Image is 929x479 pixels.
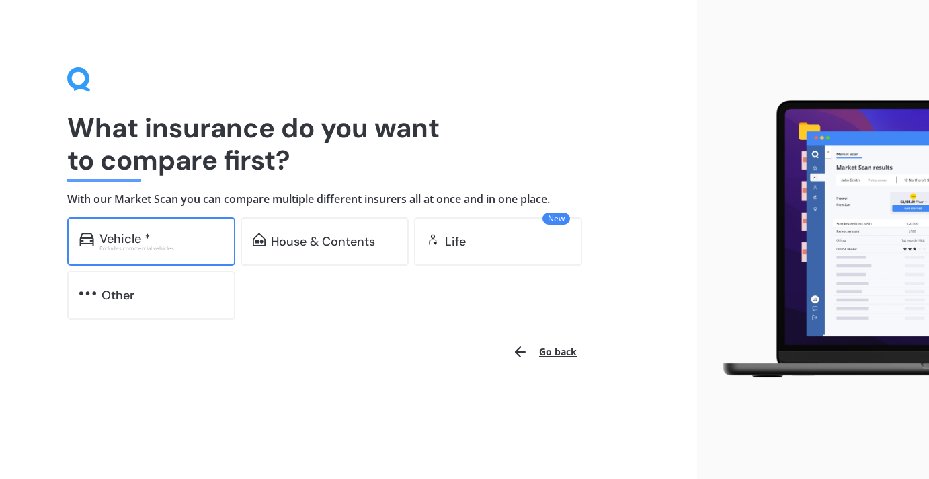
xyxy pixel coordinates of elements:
[99,232,151,246] div: Vehicle *
[102,289,134,302] div: Other
[253,233,266,246] img: home-and-contents.b802091223b8502ef2dd.svg
[79,233,94,246] img: car.f15378c7a67c060ca3f3.svg
[445,235,466,248] div: Life
[67,112,630,176] h1: What insurance do you want to compare first?
[79,287,96,300] img: other.81dba5aafe580aa69f38.svg
[271,235,375,248] div: House & Contents
[542,213,570,225] span: New
[504,336,585,368] button: Go back
[426,233,440,246] img: life.f720d6a2d7cdcd3ad642.svg
[67,192,630,207] h4: With our Market Scan you can compare multiple different insurers all at once and in one place.
[99,246,223,251] div: Excludes commercial vehicles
